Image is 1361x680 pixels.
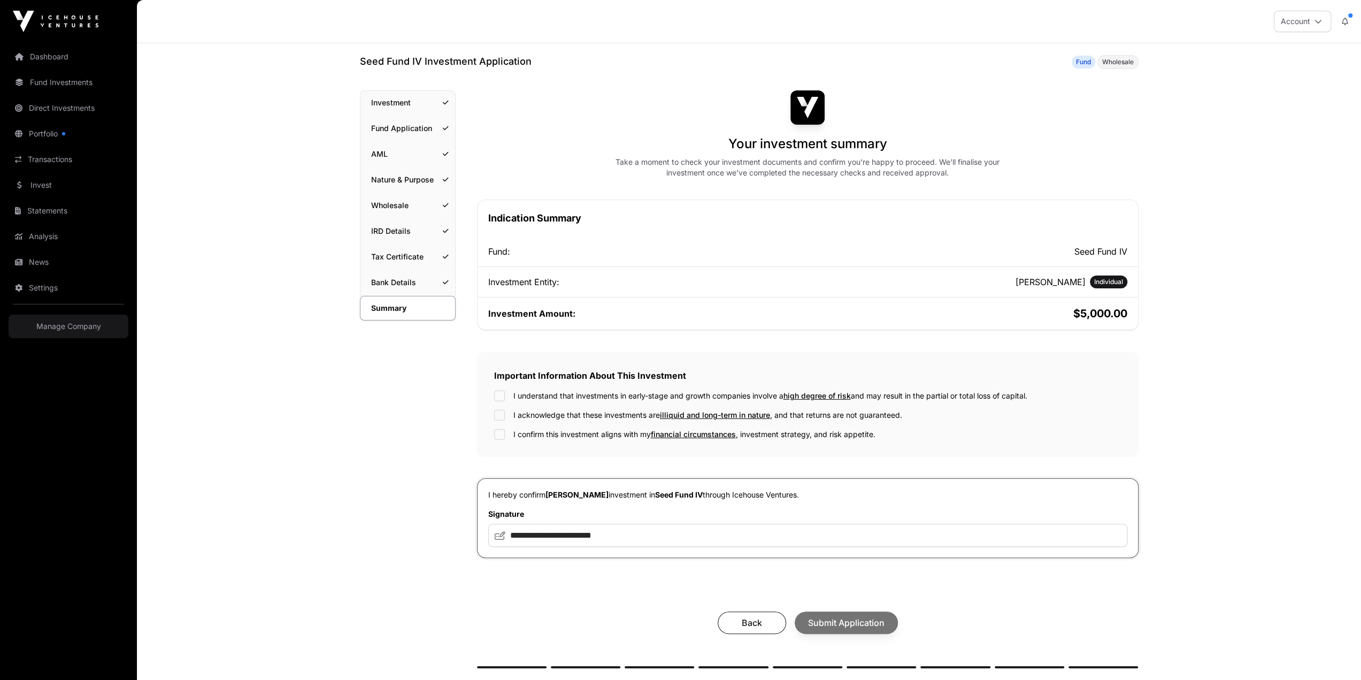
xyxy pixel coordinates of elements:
[1102,58,1134,66] span: Wholesale
[790,90,825,125] img: Seed Fund IV
[360,117,455,140] a: Fund Application
[488,276,806,288] div: Investment Entity:
[1308,629,1361,680] iframe: Chat Widget
[513,391,1027,401] label: I understand that investments in early-stage and growth companies involve a and may result in the...
[9,96,128,120] a: Direct Investments
[9,225,128,248] a: Analysis
[9,122,128,146] a: Portfolio
[9,45,128,68] a: Dashboard
[360,245,455,269] a: Tax Certificate
[9,250,128,274] a: News
[718,612,786,634] button: Back
[360,91,455,114] a: Investment
[783,391,851,400] span: high degree of risk
[488,245,806,258] div: Fund:
[1076,58,1091,66] span: Fund
[13,11,98,32] img: Icehouse Ventures Logo
[360,54,532,69] h1: Seed Fund IV Investment Application
[731,616,773,629] span: Back
[360,142,455,166] a: AML
[488,509,1127,519] label: Signature
[810,245,1127,258] h2: Seed Fund IV
[545,490,609,499] span: [PERSON_NAME]
[513,410,902,421] label: I acknowledge that these investments are , and that returns are not guaranteed.
[9,276,128,300] a: Settings
[1016,276,1086,288] h2: [PERSON_NAME]
[9,199,128,223] a: Statements
[602,157,1013,178] div: Take a moment to check your investment documents and confirm you're happy to proceed. We’ll final...
[360,168,455,192] a: Nature & Purpose
[728,135,887,152] h1: Your investment summary
[655,490,703,499] span: Seed Fund IV
[9,148,128,171] a: Transactions
[494,369,1121,382] h2: Important Information About This Investment
[513,429,875,440] label: I confirm this investment aligns with my , investment strategy, and risk appetite.
[488,490,1127,500] p: I hereby confirm investment in through Icehouse Ventures.
[9,173,128,197] a: Invest
[488,211,1127,226] h1: Indication Summary
[1274,11,1331,32] button: Account
[360,271,455,294] a: Bank Details
[9,315,128,338] a: Manage Company
[810,306,1127,321] h2: $5,000.00
[360,296,456,320] a: Summary
[488,308,575,319] span: Investment Amount:
[9,71,128,94] a: Fund Investments
[360,219,455,243] a: IRD Details
[651,430,736,439] span: financial circumstances
[1094,278,1123,286] span: Individual
[660,410,770,419] span: illiquid and long-term in nature
[360,194,455,217] a: Wholesale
